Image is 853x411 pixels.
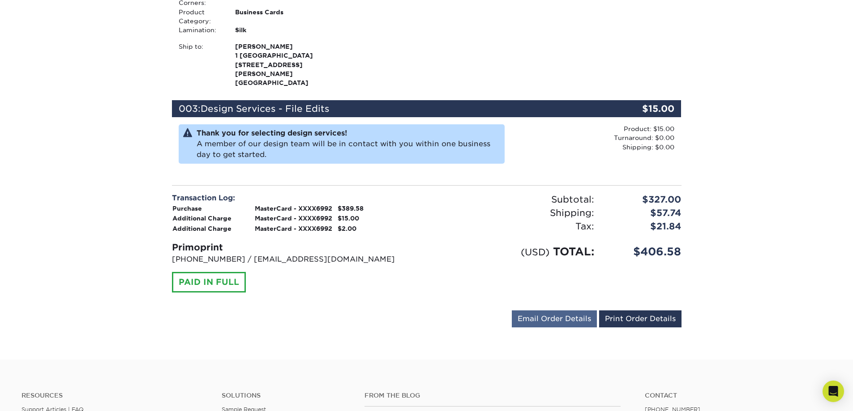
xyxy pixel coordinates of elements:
div: Product: $15.00 Turnaround: $0.00 Shipping: $0.00 [511,124,674,152]
div: Subtotal: [427,193,601,206]
strong: $15.00 [338,215,359,222]
h4: Solutions [222,392,351,399]
strong: MasterCard - XXXX6992 [255,215,332,222]
small: (USD) [521,246,549,258]
span: TOTAL: [553,245,594,258]
a: Contact [645,392,832,399]
span: [PERSON_NAME] [235,42,335,51]
div: 003: [172,100,596,117]
div: $406.58 [601,244,688,260]
div: Ship to: [172,42,228,88]
strong: MasterCard - XXXX6992 [255,225,332,232]
strong: Thank you for selecting design services! [197,129,347,137]
div: Tax: [427,220,601,233]
strong: $2.00 [338,225,356,232]
div: Silk [228,25,342,34]
h4: Resources [21,392,208,399]
strong: MasterCard - XXXX6992 [255,205,332,212]
strong: $389.58 [338,205,364,212]
h4: From the Blog [364,392,621,399]
div: Transaction Log: [172,193,420,203]
strong: Additional Charge [172,215,231,222]
strong: Additional Charge [172,225,231,232]
div: Lamination: [172,25,228,34]
div: PAID IN FULL [172,272,246,292]
div: $327.00 [601,193,688,206]
div: Shipping: [427,206,601,220]
a: Print Order Details [599,310,682,327]
a: Email Order Details [512,310,597,327]
span: [STREET_ADDRESS][PERSON_NAME] [235,60,335,79]
strong: Purchase [172,205,202,212]
span: Design Services - File Edits [201,103,330,114]
span: 1 [GEOGRAPHIC_DATA] [235,51,335,60]
div: Primoprint [172,241,420,254]
p: [PHONE_NUMBER] / [EMAIL_ADDRESS][DOMAIN_NAME] [172,254,420,265]
div: $57.74 [601,206,688,220]
p: A member of our design team will be in contact with you within one business day to get started. [197,128,503,160]
div: $21.84 [601,220,688,233]
div: $15.00 [596,100,682,117]
div: Product Category: [172,8,228,26]
div: Business Cards [228,8,342,26]
strong: [GEOGRAPHIC_DATA] [235,42,335,87]
div: Open Intercom Messenger [823,381,844,402]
